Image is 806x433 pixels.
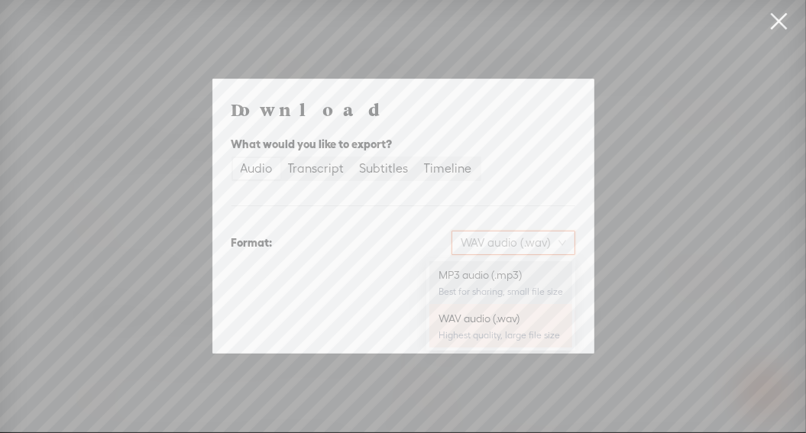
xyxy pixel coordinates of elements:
[424,158,472,179] div: Timeline
[439,267,563,283] div: MP3 audio (.mp3)
[231,98,575,121] h4: Download
[288,158,345,179] div: Transcript
[231,135,575,153] div: What would you like to export?
[360,158,409,179] div: Subtitles
[461,231,566,254] span: WAV audio (.wav)
[439,286,563,298] div: Best for sharing, small file size
[231,157,481,181] div: segmented control
[241,158,273,179] div: Audio
[439,329,563,341] div: Highest quality, large file size
[231,234,273,252] div: Format:
[439,311,563,326] div: WAV audio (.wav)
